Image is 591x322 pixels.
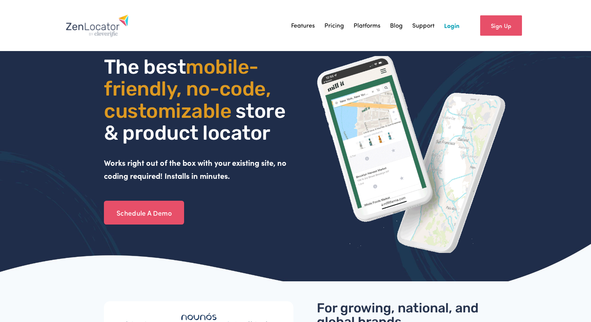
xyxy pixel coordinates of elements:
span: mobile- friendly, no-code, customizable [104,55,275,122]
a: Support [412,20,435,31]
a: Login [444,20,459,31]
strong: Works right out of the box with your existing site, no coding required! Installs in minutes. [104,157,288,181]
span: store & product locator [104,99,290,145]
a: Features [291,20,315,31]
a: Blog [390,20,403,31]
a: Schedule A Demo [104,201,184,225]
a: Platforms [354,20,380,31]
a: Pricing [324,20,344,31]
span: The best [104,55,186,79]
a: Sign Up [480,15,522,36]
img: ZenLocator phone mockup gif [317,56,506,253]
img: Zenlocator [66,14,129,37]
